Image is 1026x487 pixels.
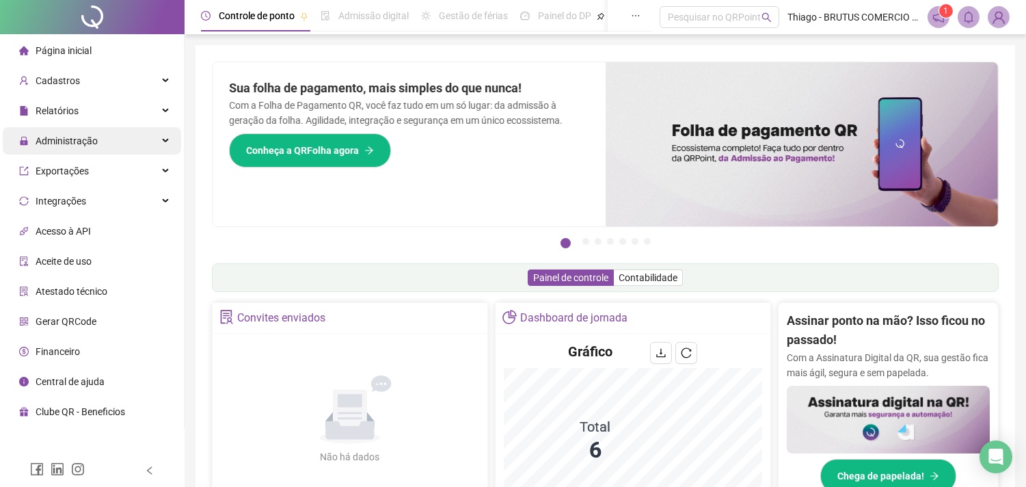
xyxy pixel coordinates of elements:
span: Chega de papelada! [837,469,924,484]
p: Com a Assinatura Digital da QR, sua gestão fica mais ágil, segura e sem papelada. [787,350,990,380]
div: Dashboard de jornada [520,306,627,330]
span: bell [962,11,975,23]
button: 6 [632,238,638,245]
span: Clube QR - Beneficios [36,406,125,417]
img: banner%2F8d14a306-6205-4263-8e5b-06e9a85ad873.png [606,62,999,226]
button: Conheça a QRFolha agora [229,133,391,168]
span: Financeiro [36,346,80,357]
span: Exportações [36,166,89,176]
span: dashboard [520,11,530,21]
span: sun [421,11,431,21]
span: gift [19,407,29,417]
span: Central de ajuda [36,376,105,387]
button: 3 [595,238,602,245]
div: Não há dados [287,449,413,464]
span: pushpin [300,12,308,21]
span: 1 [944,6,949,16]
span: Admissão digital [338,10,409,21]
span: search [761,12,772,23]
button: 4 [607,238,614,245]
span: pushpin [597,12,605,21]
span: facebook [30,462,44,476]
img: banner%2F02c71560-61a6-44d4-94b9-c8ab97240462.png [787,386,990,453]
span: Aceite de uso [36,256,92,267]
h2: Assinar ponto na mão? Isso ficou no passado! [787,311,990,350]
span: Gestão de férias [439,10,508,21]
button: 7 [644,238,651,245]
span: Cadastros [36,75,80,86]
span: notification [932,11,945,23]
img: 65959 [988,7,1009,27]
span: Gerar QRCode [36,316,96,327]
span: solution [19,287,29,296]
span: arrow-right [364,146,374,155]
span: Página inicial [36,45,92,56]
span: Painel do DP [538,10,591,21]
span: Acesso à API [36,226,91,237]
span: qrcode [19,317,29,326]
span: solution [219,310,234,324]
button: 2 [582,238,589,245]
span: Controle de ponto [219,10,295,21]
span: Contabilidade [619,272,677,283]
button: 1 [561,238,571,248]
span: pie-chart [502,310,517,324]
span: Administração [36,135,98,146]
span: user-add [19,76,29,85]
span: lock [19,136,29,146]
span: file [19,106,29,116]
span: Conheça a QRFolha agora [246,143,359,158]
span: reload [681,347,692,358]
span: export [19,166,29,176]
h2: Sua folha de pagamento, mais simples do que nunca! [229,79,589,98]
span: Atestado técnico [36,286,107,297]
h4: Gráfico [568,342,612,361]
span: Painel de controle [533,272,608,283]
div: Convites enviados [237,306,325,330]
span: audit [19,256,29,266]
span: ellipsis [631,11,640,21]
span: download [656,347,666,358]
span: linkedin [51,462,64,476]
span: file-done [321,11,330,21]
button: 5 [619,238,626,245]
span: clock-circle [201,11,211,21]
span: Integrações [36,196,86,207]
span: dollar [19,347,29,356]
span: Relatórios [36,105,79,116]
span: info-circle [19,377,29,386]
div: Open Intercom Messenger [980,440,1012,473]
sup: 1 [939,4,953,18]
span: sync [19,196,29,206]
span: arrow-right [930,471,939,481]
span: home [19,46,29,55]
span: Thiago - BRUTUS COMERCIO SERVIÇOS AUTOMOTIVOS [787,10,919,25]
span: instagram [71,462,85,476]
span: api [19,226,29,236]
p: Com a Folha de Pagamento QR, você faz tudo em um só lugar: da admissão à geração da folha. Agilid... [229,98,589,128]
span: left [145,466,154,475]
